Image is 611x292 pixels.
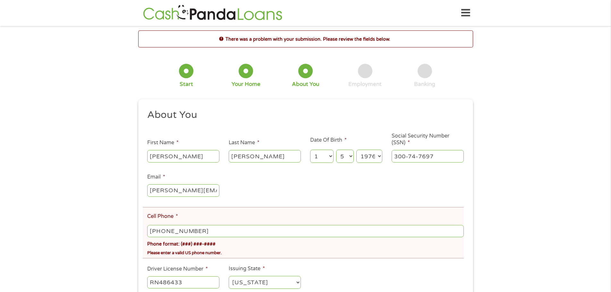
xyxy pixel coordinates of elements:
div: Your Home [232,81,260,88]
div: Banking [414,81,435,88]
h2: There was a problem with your submission. Please review the fields below. [139,36,473,43]
label: Cell Phone [147,213,178,220]
img: GetLoanNow Logo [141,4,284,22]
input: John [147,150,219,162]
div: Employment [348,81,382,88]
label: Issuing State [229,265,265,272]
input: (541) 754-3010 [147,225,463,237]
label: First Name [147,139,179,146]
label: Last Name [229,139,259,146]
div: Phone format: (###) ###-#### [147,238,463,248]
input: 078-05-1120 [392,150,464,162]
label: Social Security Number (SSN) [392,133,464,146]
input: Smith [229,150,301,162]
label: Driver License Number [147,266,208,272]
h2: About You [147,109,459,121]
input: john@gmail.com [147,184,219,196]
div: Please enter a valid US phone number. [147,247,463,256]
div: About You [292,81,319,88]
label: Email [147,174,165,180]
div: Start [180,81,193,88]
label: Date Of Birth [310,137,347,144]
